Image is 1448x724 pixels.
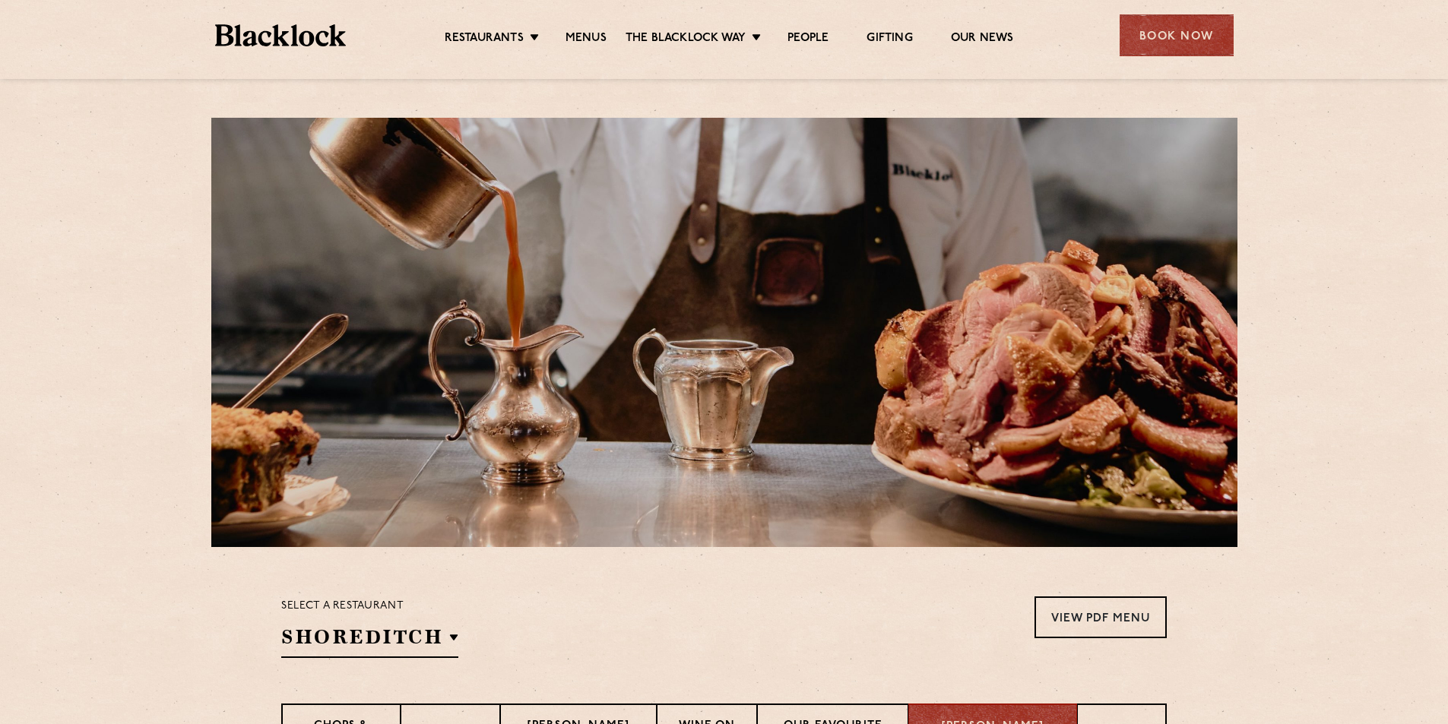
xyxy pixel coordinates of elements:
[787,31,829,48] a: People
[951,31,1014,48] a: Our News
[445,31,524,48] a: Restaurants
[1035,596,1167,638] a: View PDF Menu
[867,31,912,48] a: Gifting
[281,596,458,616] p: Select a restaurant
[1120,14,1234,56] div: Book Now
[626,31,746,48] a: The Blacklock Way
[566,31,607,48] a: Menus
[281,624,458,658] h2: Shoreditch
[215,24,347,46] img: BL_Textured_Logo-footer-cropped.svg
